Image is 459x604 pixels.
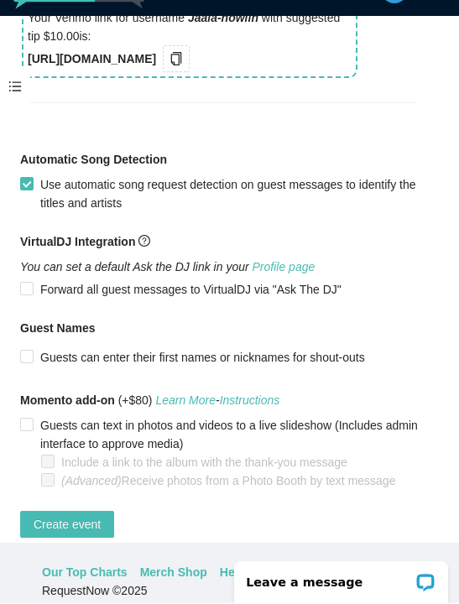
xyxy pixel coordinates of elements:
[220,394,280,408] a: Instructions
[20,392,279,410] span: (+$80)
[20,512,114,539] button: Create event
[28,53,156,66] b: [URL][DOMAIN_NAME]
[20,236,135,249] b: VirtualDJ Integration
[20,322,95,336] b: Guest Names
[223,551,459,604] iframe: LiveChat chat widget
[140,564,207,582] a: Merch Shop
[34,176,439,213] span: Use automatic song request detection on guest messages to identify the titles and artists
[20,151,167,169] b: Automatic Song Detection
[55,472,402,491] span: Receive photos from a Photo Booth by text message
[20,394,115,408] b: Momento add-on
[167,53,185,66] span: copy
[138,236,150,247] span: question-circle
[253,261,316,274] a: Profile page
[34,349,372,367] span: Guests can enter their first names or nicknames for shout-outs
[220,564,245,582] a: Help
[155,394,279,408] i: -
[22,3,357,79] div: Your Venmo link for username with suggested tip $10.00 is:
[55,454,354,472] span: Include a link to the album with the thank-you message
[20,261,315,274] i: You can set a default Ask the DJ link in your
[34,417,439,454] span: Guests can text in photos and videos to a live slideshow (Includes admin interface to approve media)
[34,281,348,299] span: Forward all guest messages to VirtualDJ via "Ask The DJ"
[42,564,128,582] a: Our Top Charts
[155,394,216,408] a: Learn More
[163,46,190,73] button: copy
[61,475,122,488] i: (Advanced)
[34,516,101,534] span: Create event
[188,12,258,25] i: Jaala-nowlin
[42,582,413,601] div: RequestNow © 2025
